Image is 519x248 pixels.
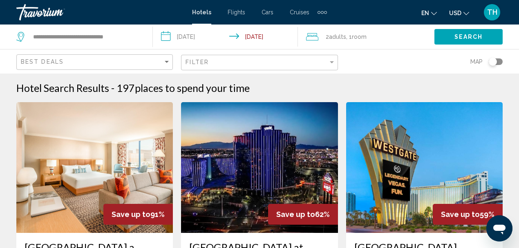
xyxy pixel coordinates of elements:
[21,58,64,65] span: Best Deals
[112,210,150,219] span: Save up to
[433,204,503,225] div: 59%
[329,34,346,40] span: Adults
[16,4,184,20] a: Travorium
[421,7,437,19] button: Change language
[186,59,209,65] span: Filter
[298,25,434,49] button: Travelers: 2 adults, 0 children
[449,10,461,16] span: USD
[318,6,327,19] button: Extra navigation items
[181,54,338,71] button: Filter
[441,210,480,219] span: Save up to
[16,102,173,233] img: Hotel image
[192,9,211,16] a: Hotels
[103,204,173,225] div: 91%
[454,34,483,40] span: Search
[116,82,250,94] h2: 197
[181,102,338,233] img: Hotel image
[268,204,338,225] div: 62%
[346,31,367,42] span: , 1
[470,56,483,67] span: Map
[290,9,309,16] a: Cruises
[486,215,512,241] iframe: Button to launch messaging window
[483,58,503,65] button: Toggle map
[346,102,503,233] img: Hotel image
[153,25,298,49] button: Check-in date: Nov 16, 2025 Check-out date: Nov 22, 2025
[21,59,170,66] mat-select: Sort by
[135,82,250,94] span: places to spend your time
[421,10,429,16] span: en
[487,8,497,16] span: TH
[434,29,503,44] button: Search
[262,9,273,16] a: Cars
[326,31,346,42] span: 2
[276,210,315,219] span: Save up to
[228,9,245,16] a: Flights
[352,34,367,40] span: Room
[16,82,109,94] h1: Hotel Search Results
[111,82,114,94] span: -
[449,7,469,19] button: Change currency
[481,4,503,21] button: User Menu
